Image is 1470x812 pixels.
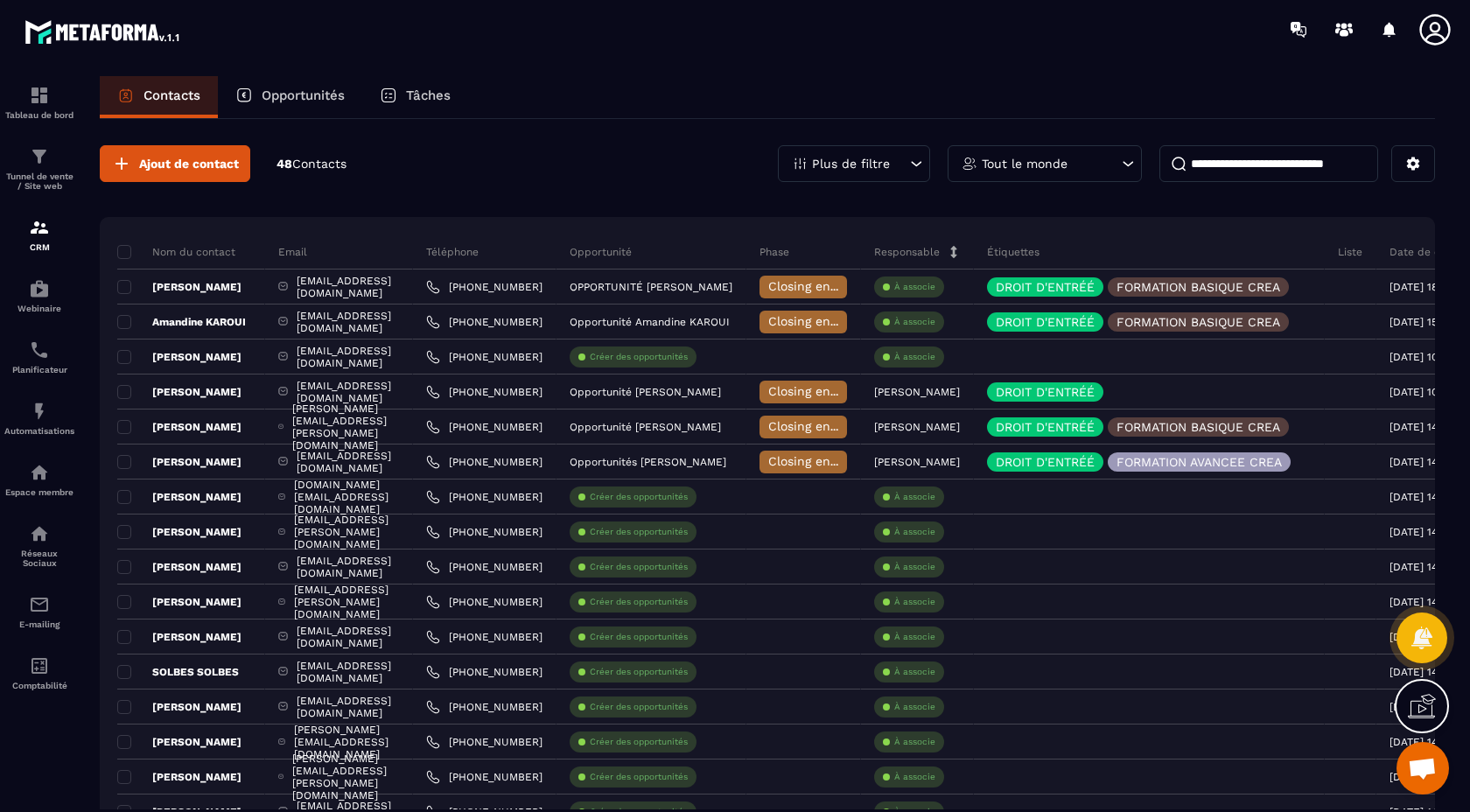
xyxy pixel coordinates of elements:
img: accountant [29,655,50,676]
p: [PERSON_NAME] [874,386,960,398]
p: Opportunités [262,87,345,103]
p: DROIT D'ENTRÉÉ [996,386,1095,398]
img: formation [29,85,50,106]
span: Closing en cours [768,419,868,433]
p: Contacts [143,87,200,103]
p: Espace membre [4,487,74,497]
img: formation [29,217,50,238]
a: [PHONE_NUMBER] [426,665,542,679]
a: [PHONE_NUMBER] [426,315,542,329]
p: CRM [4,242,74,252]
img: scheduler [29,339,50,360]
p: Opportunité [PERSON_NAME] [570,421,721,433]
img: email [29,594,50,615]
p: Téléphone [426,245,479,259]
a: automationsautomationsAutomatisations [4,388,74,449]
a: automationsautomationsWebinaire [4,265,74,326]
p: À associe [894,736,935,748]
p: [DATE] 10:29 [1389,386,1453,398]
span: Closing en cours [768,279,868,293]
p: Comptabilité [4,681,74,690]
p: Responsable [874,245,940,259]
p: [DATE] 14:38 [1389,736,1453,748]
p: [DATE] 14:40 [1389,666,1453,678]
p: [PERSON_NAME] [874,456,960,468]
p: [PERSON_NAME] [117,595,241,609]
p: [PERSON_NAME] [117,420,241,434]
a: Contacts [100,76,218,118]
span: Ajout de contact [139,155,239,172]
p: Opportunité Amandine KAROUI [570,316,730,328]
a: Ouvrir le chat [1396,742,1449,794]
p: [DATE] 14:39 [1389,701,1453,713]
p: Amandine KAROUI [117,315,246,329]
a: [PHONE_NUMBER] [426,560,542,574]
p: À associe [894,701,935,713]
p: [DATE] 14:47 [1389,456,1452,468]
img: formation [29,146,50,167]
p: [PERSON_NAME] [117,385,241,399]
p: DROIT D'ENTRÉÉ [996,456,1095,468]
p: À associe [894,281,935,293]
img: social-network [29,523,50,544]
a: schedulerschedulerPlanificateur [4,326,74,388]
p: DROIT D'ENTRÉÉ [996,281,1095,293]
img: logo [24,16,182,47]
a: [PHONE_NUMBER] [426,700,542,714]
p: [PERSON_NAME] [117,770,241,784]
p: Tâches [406,87,451,103]
p: [DATE] 14:47 [1389,421,1452,433]
p: Tout le monde [982,157,1067,170]
a: social-networksocial-networkRéseaux Sociaux [4,510,74,581]
p: À associe [894,771,935,783]
p: À associe [894,351,935,363]
p: [DATE] 14:37 [1389,771,1453,783]
a: [PHONE_NUMBER] [426,770,542,784]
p: [DATE] 18:35 [1389,281,1453,293]
a: formationformationTableau de bord [4,72,74,133]
p: [PERSON_NAME] [117,280,241,294]
p: SOLBES SOLBES [117,665,239,679]
p: Créer des opportunités [590,561,688,573]
a: automationsautomationsEspace membre [4,449,74,510]
p: Opportunité [PERSON_NAME] [570,386,721,398]
p: DROIT D'ENTRÉÉ [996,421,1095,433]
p: À associe [894,666,935,678]
span: Closing en cours [768,384,868,398]
p: Email [278,245,307,259]
a: [PHONE_NUMBER] [426,490,542,504]
p: Webinaire [4,304,74,313]
p: Plus de filtre [812,157,890,170]
a: formationformationCRM [4,204,74,265]
p: À associe [894,526,935,538]
p: Tunnel de vente / Site web [4,171,74,191]
p: [PERSON_NAME] [117,350,241,364]
p: Étiquettes [987,245,1039,259]
p: DROIT D'ENTRÉÉ [996,316,1095,328]
a: [PHONE_NUMBER] [426,525,542,539]
p: Créer des opportunités [590,701,688,713]
p: À associe [894,561,935,573]
p: Réseaux Sociaux [4,549,74,568]
p: Créer des opportunités [590,631,688,643]
p: [DATE] 14:43 [1389,596,1453,608]
p: Nom du contact [117,245,235,259]
p: OPPORTUNITÉ [PERSON_NAME] [570,281,732,293]
p: Automatisations [4,426,74,436]
p: Créer des opportunités [590,771,688,783]
p: [DATE] 10:50 [1389,351,1453,363]
p: [PERSON_NAME] [117,455,241,469]
span: Closing en cours [768,314,868,328]
p: À associe [894,631,935,643]
p: À associe [894,316,935,328]
p: Créer des opportunités [590,526,688,538]
a: [PHONE_NUMBER] [426,735,542,749]
p: [PERSON_NAME] [117,490,241,504]
a: [PHONE_NUMBER] [426,280,542,294]
p: Opportunités [PERSON_NAME] [570,456,726,468]
p: [DATE] 14:45 [1389,526,1453,538]
a: accountantaccountantComptabilité [4,642,74,703]
img: automations [29,278,50,299]
p: [PERSON_NAME] [117,560,241,574]
p: [DATE] 14:46 [1389,491,1453,503]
